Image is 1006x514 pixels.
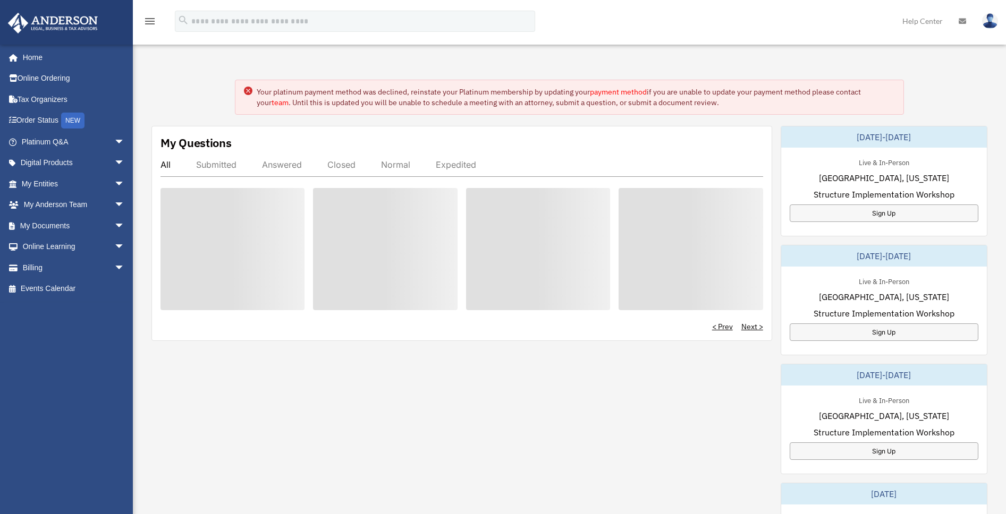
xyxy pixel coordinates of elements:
span: [GEOGRAPHIC_DATA], [US_STATE] [819,172,949,184]
a: team [272,98,289,107]
a: Next > [741,321,763,332]
span: arrow_drop_down [114,236,136,258]
i: menu [143,15,156,28]
a: menu [143,19,156,28]
div: Live & In-Person [850,394,918,405]
a: Billingarrow_drop_down [7,257,141,278]
div: Normal [381,159,410,170]
span: Structure Implementation Workshop [814,426,954,439]
div: NEW [61,113,84,128]
span: arrow_drop_down [114,131,136,153]
span: arrow_drop_down [114,215,136,237]
span: [GEOGRAPHIC_DATA], [US_STATE] [819,409,949,422]
a: Events Calendar [7,278,141,299]
div: All [160,159,171,170]
a: Sign Up [790,442,978,460]
span: Structure Implementation Workshop [814,307,954,320]
span: arrow_drop_down [114,173,136,195]
a: Platinum Q&Aarrow_drop_down [7,131,141,152]
div: [DATE]-[DATE] [781,245,987,267]
div: Answered [262,159,302,170]
a: Online Learningarrow_drop_down [7,236,141,258]
div: Your platinum payment method was declined, reinstate your Platinum membership by updating your if... [257,87,894,108]
a: Sign Up [790,323,978,341]
div: [DATE] [781,483,987,504]
a: Order StatusNEW [7,110,141,132]
div: Live & In-Person [850,156,918,167]
a: Digital Productsarrow_drop_down [7,152,141,174]
a: Tax Organizers [7,89,141,110]
a: payment method [590,87,647,97]
div: Expedited [436,159,476,170]
a: < Prev [712,321,733,332]
div: [DATE]-[DATE] [781,126,987,148]
span: arrow_drop_down [114,194,136,216]
img: Anderson Advisors Platinum Portal [5,13,101,33]
a: My Entitiesarrow_drop_down [7,173,141,194]
div: [DATE]-[DATE] [781,364,987,385]
a: Online Ordering [7,68,141,89]
span: arrow_drop_down [114,257,136,279]
div: Closed [327,159,356,170]
a: My Documentsarrow_drop_down [7,215,141,236]
a: Home [7,47,136,68]
span: arrow_drop_down [114,152,136,174]
div: Submitted [196,159,236,170]
a: Sign Up [790,204,978,222]
span: Structure Implementation Workshop [814,188,954,201]
a: My Anderson Teamarrow_drop_down [7,194,141,216]
img: User Pic [982,13,998,29]
span: [GEOGRAPHIC_DATA], [US_STATE] [819,290,949,303]
i: search [177,14,189,26]
div: Live & In-Person [850,275,918,286]
div: My Questions [160,135,232,151]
